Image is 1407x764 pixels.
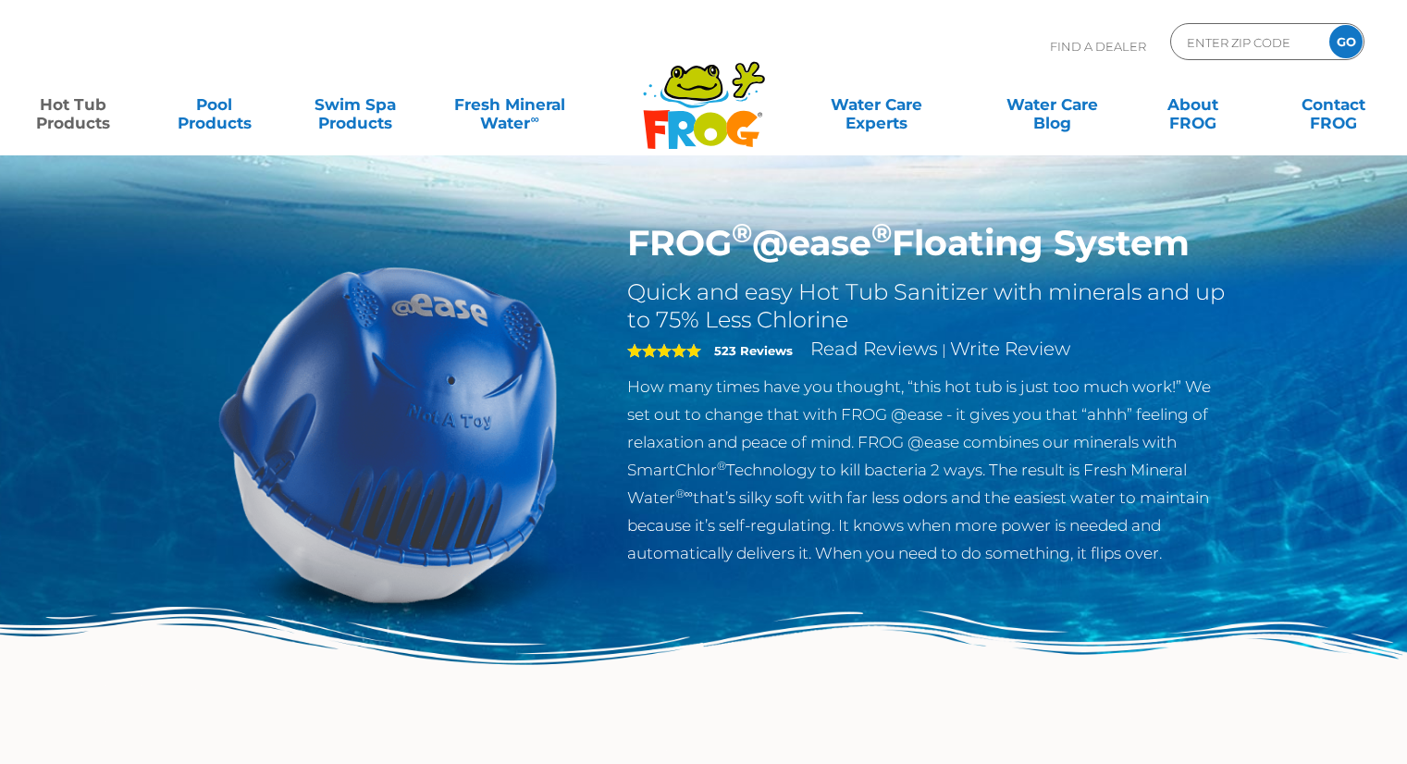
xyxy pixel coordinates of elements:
[301,86,410,123] a: Swim SpaProducts
[627,222,1231,265] h1: FROG @ease Floating System
[19,86,128,123] a: Hot TubProducts
[1138,86,1247,123] a: AboutFROG
[787,86,966,123] a: Water CareExperts
[950,338,1070,360] a: Write Review
[627,343,701,358] span: 5
[159,86,268,123] a: PoolProducts
[714,343,793,358] strong: 523 Reviews
[997,86,1106,123] a: Water CareBlog
[717,459,726,473] sup: ®
[1329,25,1363,58] input: GO
[441,86,578,123] a: Fresh MineralWater∞
[633,37,775,150] img: Frog Products Logo
[530,112,538,126] sup: ∞
[871,216,892,249] sup: ®
[1279,86,1388,123] a: ContactFROG
[732,216,752,249] sup: ®
[177,222,600,646] img: hot-tub-product-atease-system.png
[942,341,946,359] span: |
[810,338,938,360] a: Read Reviews
[1050,23,1146,69] p: Find A Dealer
[675,487,693,500] sup: ®∞
[627,278,1231,334] h2: Quick and easy Hot Tub Sanitizer with minerals and up to 75% Less Chlorine
[627,373,1231,567] p: How many times have you thought, “this hot tub is just too much work!” We set out to change that ...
